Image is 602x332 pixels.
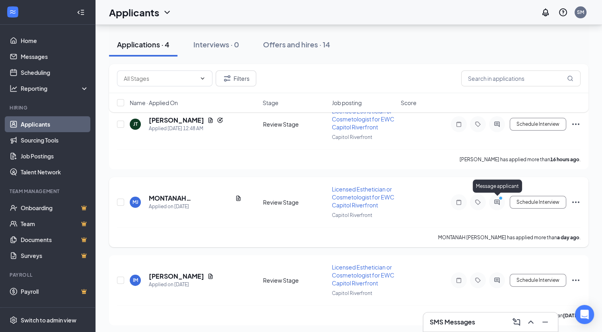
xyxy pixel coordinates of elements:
div: Applied on [DATE] [149,203,242,211]
a: Home [21,33,89,49]
h5: [PERSON_NAME] [149,272,204,281]
svg: ChevronUp [526,317,536,327]
div: Payroll [10,271,87,278]
a: Messages [21,49,89,64]
a: SurveysCrown [21,248,89,264]
div: Message applicant [473,180,522,193]
svg: Note [454,121,464,127]
button: Schedule Interview [510,196,566,209]
svg: QuestionInfo [558,8,568,17]
h5: MONTANAH [PERSON_NAME] [149,194,232,203]
svg: Note [454,199,464,205]
span: Licensed Esthetician or Cosmetologist for EWC Capitol Riverfront [332,107,394,131]
div: Switch to admin view [21,316,76,324]
b: [DATE] [563,312,579,318]
svg: Document [207,273,214,279]
button: Filter Filters [216,70,256,86]
div: Team Management [10,188,87,195]
div: Applied on [DATE] [149,281,214,289]
svg: Ellipses [571,197,581,207]
svg: ChevronDown [199,75,206,82]
div: IM [133,277,138,283]
span: Licensed Esthetician or Cosmetologist for EWC Capitol Riverfront [332,186,394,209]
span: Name · Applied On [130,99,178,107]
svg: MagnifyingGlass [567,75,573,82]
a: TeamCrown [21,216,89,232]
a: Job Postings [21,148,89,164]
span: Capitol Riverfront [332,212,372,218]
div: Open Intercom Messenger [575,305,594,324]
p: MONTANAH [PERSON_NAME] has applied more than . [438,234,581,241]
svg: Minimize [540,317,550,327]
span: Score [401,99,417,107]
span: Licensed Esthetician or Cosmetologist for EWC Capitol Riverfront [332,264,394,287]
div: Review Stage [263,120,327,128]
h1: Applicants [109,6,159,19]
a: DocumentsCrown [21,232,89,248]
svg: WorkstreamLogo [9,8,17,16]
svg: ChevronDown [162,8,172,17]
svg: Tag [473,199,483,205]
a: Sourcing Tools [21,132,89,148]
span: Capitol Riverfront [332,290,372,296]
span: Job posting [332,99,362,107]
svg: Settings [10,316,18,324]
svg: Collapse [77,8,85,16]
svg: ActiveChat [492,121,502,127]
button: ComposeMessage [510,316,523,328]
button: Schedule Interview [510,274,566,287]
svg: Analysis [10,84,18,92]
svg: Filter [222,74,232,83]
div: SM [577,9,584,16]
a: Talent Network [21,164,89,180]
a: Scheduling [21,64,89,80]
svg: Tag [473,277,483,283]
button: ChevronUp [524,316,537,328]
p: [PERSON_NAME] has applied more than . [460,156,581,163]
button: Minimize [539,316,551,328]
div: MJ [132,199,138,205]
svg: Ellipses [571,119,581,129]
svg: PrimaryDot [497,196,507,202]
input: All Stages [124,74,196,83]
a: OnboardingCrown [21,200,89,216]
svg: ActiveChat [492,199,502,205]
svg: ActiveChat [492,277,502,283]
input: Search in applications [461,70,581,86]
div: Applications · 4 [117,39,169,49]
span: Stage [263,99,279,107]
svg: Note [454,277,464,283]
div: Review Stage [263,276,327,284]
button: Schedule Interview [510,118,566,131]
div: Applied [DATE] 12:48 AM [149,125,223,133]
div: JT [133,121,138,127]
div: Hiring [10,104,87,111]
b: a day ago [557,234,579,240]
svg: Notifications [541,8,550,17]
span: Capitol Riverfront [332,134,372,140]
svg: Ellipses [571,275,581,285]
div: Review Stage [263,198,327,206]
div: Offers and hires · 14 [263,39,330,49]
a: Applicants [21,116,89,132]
svg: Tag [473,121,483,127]
svg: Document [235,195,242,201]
div: Interviews · 0 [193,39,239,49]
h3: SMS Messages [430,318,475,326]
b: 16 hours ago [550,156,579,162]
a: PayrollCrown [21,283,89,299]
div: Reporting [21,84,89,92]
svg: ComposeMessage [512,317,521,327]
